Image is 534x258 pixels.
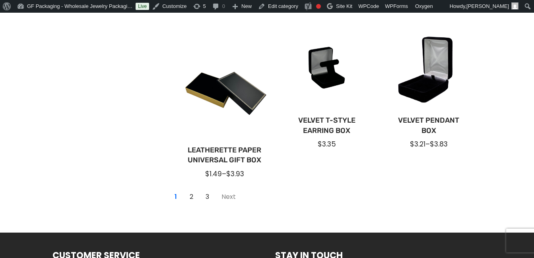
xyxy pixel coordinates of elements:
[168,189,242,205] nav: Page navigation
[430,139,448,149] span: $3.83
[136,3,149,10] a: Live
[336,3,352,9] span: Site Kit
[316,4,321,9] div: Focus keyphrase not set
[217,191,240,203] a: Go to Page 2
[186,145,263,165] a: Leatherette Paper Universal Gift Box
[185,191,198,203] a: Go to Page 2
[201,191,214,203] a: Go to Page 3
[390,139,467,149] div: –
[288,139,365,149] div: $3.35
[466,3,509,9] span: [PERSON_NAME]
[226,169,244,179] span: $3.93
[390,116,467,135] a: Velvet Pendant Box
[410,139,425,149] span: $3.21
[205,169,222,179] span: $1.49
[169,191,182,203] a: Current Page, Page 1
[288,116,365,135] a: Velvet T-Style Earring Box
[186,169,263,179] div: –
